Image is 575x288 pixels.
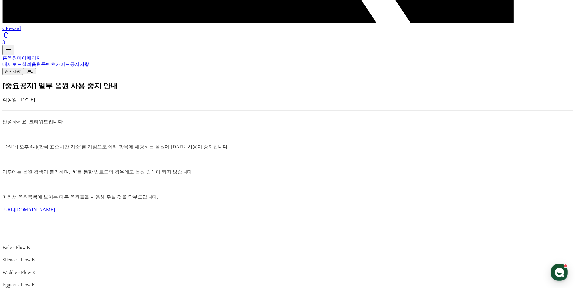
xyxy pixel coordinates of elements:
a: 음원 [7,55,17,60]
a: [URL][DOMAIN_NAME] [2,207,55,212]
p: Waddle - Flow K [2,269,573,277]
a: 가이드 [56,62,70,67]
a: FAQ [23,68,36,73]
p: 이후에는 음원 검색이 불가하며, PC를 통한 업로드의 경우에도 음원 인식이 되지 않습니다. [2,168,573,176]
p: Silence - Flow K [2,256,573,264]
a: 대시보드 [2,62,22,67]
a: 실적 [22,62,31,67]
a: 음원 [31,62,41,67]
a: 홈 [2,192,40,207]
p: 따라서 음원목록에 보이는 다른 음원들을 사용해 주실 것을 당부드립니다. [2,193,573,201]
a: 3 [2,31,573,45]
a: 마이페이지 [17,55,41,60]
a: 콘텐츠 [41,62,56,67]
button: 공지사항 [2,68,23,75]
a: 대화 [40,192,78,207]
a: 공지사항 [70,62,89,67]
span: 대화 [55,201,62,206]
a: CReward [2,20,573,31]
a: 공지사항 [2,68,23,73]
span: 홈 [19,201,23,205]
a: 홈 [2,55,7,60]
button: FAQ [23,68,36,74]
p: Fade - Flow K [2,244,573,251]
span: 설정 [93,201,101,205]
a: 설정 [78,192,116,207]
p: [DATE] 오후 4시(한국 표준시간 기준)를 기점으로 아래 항목에 해당하는 음원에 [DATE] 사용이 중지됩니다. [2,143,573,151]
p: 안녕하세요, 크리워드입니다. [2,118,573,126]
span: 작성일: [DATE] [2,97,35,102]
h2: [중요공지] 일부 음원 사용 중지 안내 [2,81,573,91]
span: CReward [2,26,21,31]
div: 3 [2,40,573,45]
